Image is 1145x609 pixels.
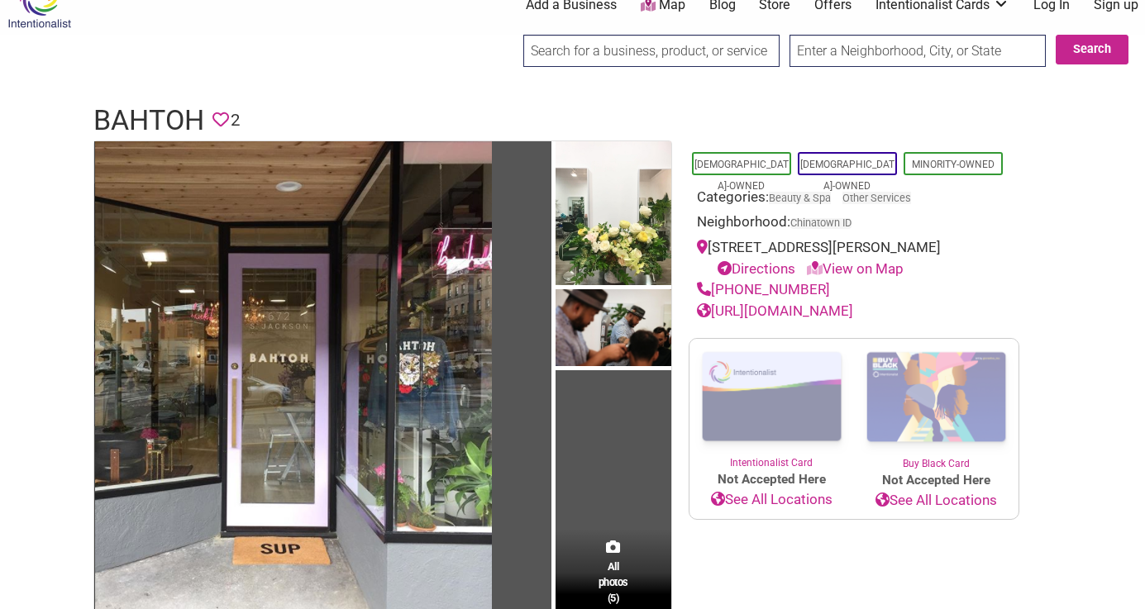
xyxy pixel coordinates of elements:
[599,559,628,606] span: All photos (5)
[689,339,854,470] a: Intentionalist Card
[854,339,1019,456] img: Buy Black Card
[689,470,854,489] span: Not Accepted Here
[689,339,854,455] img: Intentionalist Card
[790,35,1046,67] input: Enter a Neighborhood, City, or State
[854,490,1019,511] a: See All Locations
[912,159,995,170] a: Minority-Owned
[800,159,895,192] a: [DEMOGRAPHIC_DATA]-Owned
[697,212,1011,237] div: Neighborhood:
[790,218,852,229] span: Chinatown ID
[854,471,1019,490] span: Not Accepted Here
[807,260,904,277] a: View on Map
[523,35,780,67] input: Search for a business, product, or service
[1056,35,1128,64] button: Search
[697,281,830,297] a: [PHONE_NUMBER]
[694,159,789,192] a: [DEMOGRAPHIC_DATA]-Owned
[854,339,1019,471] a: Buy Black Card
[718,260,795,277] a: Directions
[697,302,853,319] a: [URL][DOMAIN_NAME]
[769,192,831,204] a: Beauty & Spa
[697,237,1011,279] div: [STREET_ADDRESS][PERSON_NAME]
[689,489,854,511] a: See All Locations
[231,107,240,133] span: 2
[697,187,1011,212] div: Categories:
[842,192,911,204] a: Other Services
[93,101,204,140] h1: BAHTOH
